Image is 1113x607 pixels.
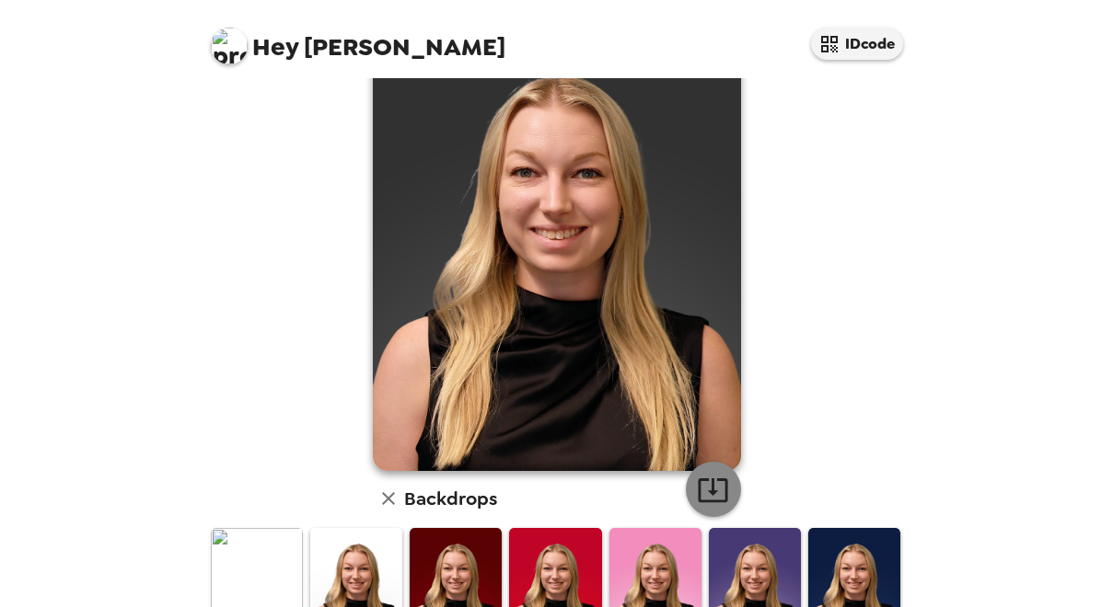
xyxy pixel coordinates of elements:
span: [PERSON_NAME] [211,18,505,60]
img: user [373,11,741,471]
button: IDcode [811,28,903,60]
h6: Backdrops [404,484,497,513]
span: Hey [252,30,298,63]
img: profile pic [211,28,248,64]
